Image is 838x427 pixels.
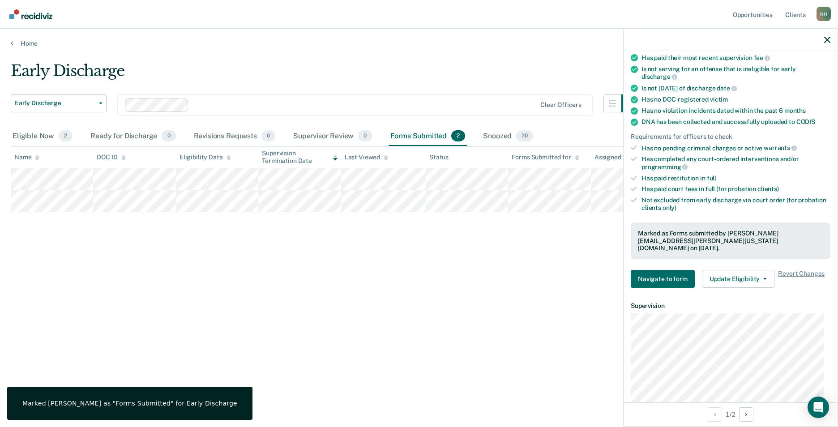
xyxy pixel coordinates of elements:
a: Navigate to form link [631,270,698,288]
div: Clear officers [540,101,581,109]
div: Eligibility Date [180,154,231,161]
span: 2 [451,130,465,142]
div: Snoozed [481,127,535,146]
div: Open Intercom Messenger [808,397,829,418]
span: 0 [358,130,372,142]
span: 0 [162,130,175,142]
div: Eligible Now [11,127,74,146]
div: DNA has been collected and successfully uploaded to [641,118,830,126]
div: Marked [PERSON_NAME] as "Forms Submitted" for Early Discharge [22,399,237,407]
span: victim [710,96,728,103]
div: Requirements for officers to check [631,133,830,141]
div: Revisions Requests [192,127,277,146]
button: Navigate to form [631,270,695,288]
div: Last Viewed [345,154,388,161]
button: Profile dropdown button [817,7,831,21]
div: Has paid restitution in [641,175,830,182]
div: Forms Submitted [389,127,467,146]
button: Previous Opportunity [708,407,722,422]
div: Early Discharge [11,62,639,87]
div: Has no violation incidents dated within the past 6 [641,107,830,115]
span: Revert Changes [778,270,825,288]
div: Has no pending criminal charges or active [641,144,830,152]
span: CODIS [796,118,815,125]
span: only) [663,204,676,211]
span: clients) [757,185,779,192]
div: N H [817,7,831,21]
div: DOC ID [97,154,125,161]
div: Status [429,154,449,161]
a: Home [11,39,827,47]
button: Update Eligibility [702,270,774,288]
div: Not excluded from early discharge via court order (for probation clients [641,196,830,212]
span: months [784,107,806,114]
span: programming [641,163,688,171]
button: Next Opportunity [739,407,753,422]
div: Has no DOC-registered [641,96,830,103]
img: Recidiviz [9,9,52,19]
div: Has paid court fees in full (for probation [641,185,830,193]
dt: Supervision [631,302,830,310]
div: Supervision Termination Date [262,149,337,165]
div: Has paid their most recent supervision [641,54,830,62]
div: Is not serving for an offense that is ineligible for early [641,65,830,81]
div: Has completed any court-ordered interventions and/or [641,155,830,171]
div: Forms Submitted for [512,154,579,161]
div: Is not [DATE] of discharge [641,84,830,92]
span: 0 [261,130,275,142]
span: fee [754,54,770,61]
div: 1 / 2 [624,402,838,426]
span: warrants [764,144,797,151]
div: Ready for Discharge [89,127,177,146]
div: Assigned to [594,154,637,161]
div: Supervisor Review [291,127,374,146]
span: 2 [59,130,73,142]
div: Marked as Forms submitted by [PERSON_NAME][EMAIL_ADDRESS][PERSON_NAME][US_STATE][DOMAIN_NAME] on ... [638,230,823,252]
div: Name [14,154,39,161]
span: 20 [516,130,533,142]
span: date [717,85,736,92]
span: discharge [641,73,677,80]
span: Early Discharge [15,99,95,107]
span: full [707,175,716,182]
